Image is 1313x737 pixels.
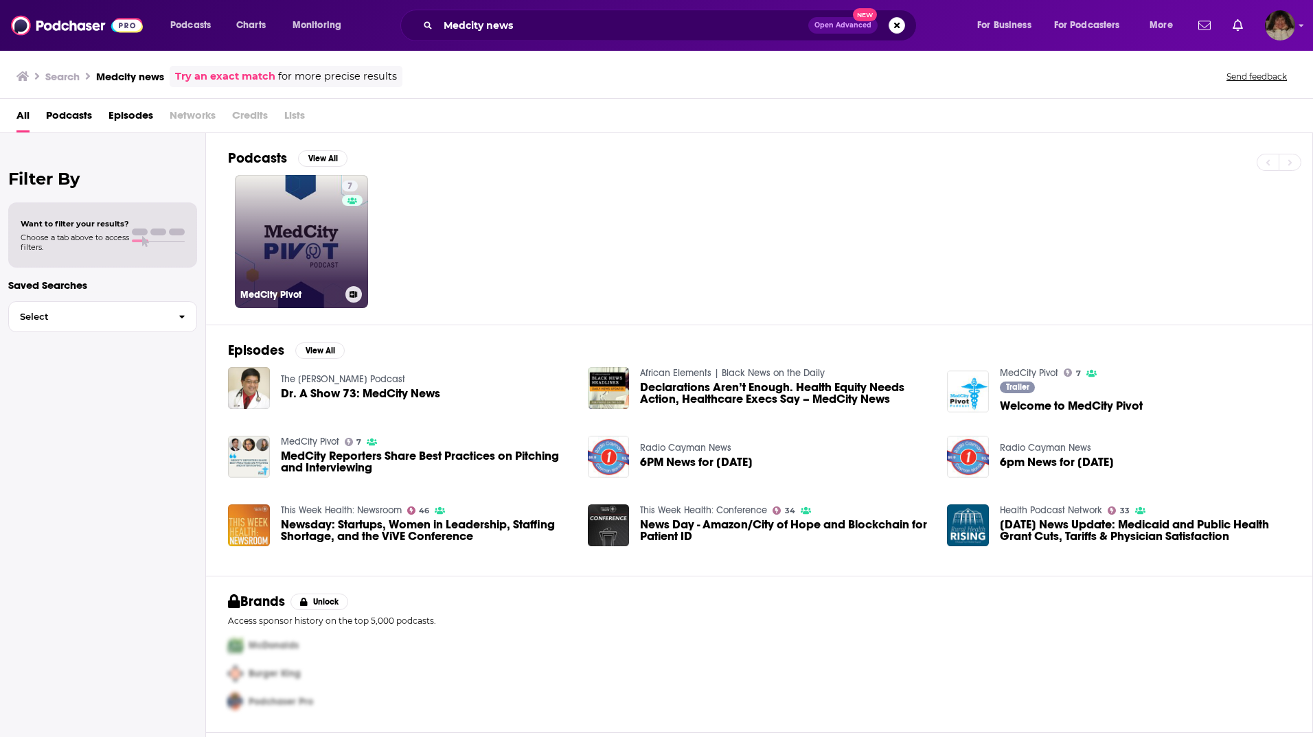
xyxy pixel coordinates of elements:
[1054,16,1120,35] span: For Podcasters
[228,436,270,478] a: MedCity Reporters Share Best Practices on Pitching and Interviewing
[175,69,275,84] a: Try an exact match
[228,150,347,167] a: PodcastsView All
[281,388,440,399] a: Dr. A Show 73: MedCity News
[1150,16,1173,35] span: More
[1140,14,1190,36] button: open menu
[1000,456,1114,468] a: 6pm News for 21 December 2020
[232,104,268,132] span: Credits
[1000,519,1290,542] span: [DATE] News Update: Medicaid and Public Health Grant Cuts, Tariffs & Physician Satisfaction
[947,504,989,546] img: April 14, 2025 News Update: Medicaid and Public Health Grant Cuts, Tariffs & Physician Satisfaction
[419,508,429,514] span: 46
[1000,456,1114,468] span: 6pm News for [DATE]
[588,504,630,546] img: News Day - Amazon/City of Hope and Blockchain for Patient ID
[1222,71,1291,82] button: Send feedback
[438,14,808,36] input: Search podcasts, credits, & more...
[21,219,129,229] span: Want to filter your results?
[222,631,249,659] img: First Pro Logo
[640,382,930,405] a: Declarations Aren’t Enough. Health Equity Needs Action, Healthcare Execs Say – MedCity News
[161,14,229,36] button: open menu
[21,233,129,252] span: Choose a tab above to access filters.
[342,180,358,191] a: 7
[814,22,871,29] span: Open Advanced
[228,504,270,546] img: Newsday: Startups, Women in Leadership, Staffing Shortage, and the ViVE Conference
[8,279,197,292] p: Saved Searches
[977,16,1031,35] span: For Business
[588,436,630,478] img: 6PM News for 23 February 21
[356,439,361,445] span: 7
[249,668,301,679] span: Burger King
[228,616,1290,626] p: Access sponsor history on the top 5,000 podcasts.
[228,367,270,409] img: Dr. A Show 73: MedCity News
[298,150,347,167] button: View All
[1045,14,1140,36] button: open menu
[1265,10,1295,40] span: Logged in as angelport
[347,180,352,194] span: 7
[640,504,767,516] a: This Week Health: Conference
[947,436,989,478] img: 6pm News for 21 December 2020
[170,104,216,132] span: Networks
[808,17,878,34] button: Open AdvancedNew
[407,506,430,515] a: 46
[227,14,274,36] a: Charts
[240,289,340,301] h3: MedCity Pivot
[281,450,571,473] span: MedCity Reporters Share Best Practices on Pitching and Interviewing
[1265,10,1295,40] button: Show profile menu
[222,688,249,716] img: Third Pro Logo
[96,70,164,83] h3: Medcity news
[947,371,989,412] img: Welcome to MedCity Pivot
[11,12,143,38] img: Podchaser - Follow, Share and Rate Podcasts
[222,659,249,688] img: Second Pro Logo
[249,696,313,707] span: Podchaser Pro
[284,104,305,132] span: Lists
[345,438,362,446] a: 7
[46,104,92,132] a: Podcasts
[16,104,30,132] a: All
[1000,400,1143,412] a: Welcome to MedCity Pivot
[281,519,571,542] a: Newsday: Startups, Women in Leadership, Staffing Shortage, and the ViVE Conference
[45,70,80,83] h3: Search
[290,594,349,610] button: Unlock
[1076,371,1081,377] span: 7
[588,367,630,409] a: Declarations Aren’t Enough. Health Equity Needs Action, Healthcare Execs Say – MedCity News
[293,16,341,35] span: Monitoring
[1000,504,1102,516] a: Health Podcast Network
[8,301,197,332] button: Select
[1193,14,1216,37] a: Show notifications dropdown
[281,436,339,447] a: MedCity Pivot
[853,8,878,21] span: New
[640,367,825,379] a: African Elements | Black News on the Daily
[1120,508,1130,514] span: 33
[295,342,345,359] button: View All
[8,169,197,189] h2: Filter By
[109,104,153,132] a: Episodes
[1265,10,1295,40] img: User Profile
[773,506,795,515] a: 34
[640,442,731,454] a: Radio Cayman News
[278,69,397,84] span: for more precise results
[281,504,402,516] a: This Week Health: Newsroom
[281,373,405,385] a: The Dr. Mike Sevilla Podcast
[1000,367,1058,379] a: MedCity Pivot
[1000,442,1091,454] a: Radio Cayman News
[9,312,168,321] span: Select
[640,519,930,542] span: News Day - Amazon/City of Hope and Blockchain for Patient ID
[283,14,359,36] button: open menu
[228,342,284,359] h2: Episodes
[785,508,795,514] span: 34
[1064,368,1081,377] a: 7
[228,150,287,167] h2: Podcasts
[1227,14,1248,37] a: Show notifications dropdown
